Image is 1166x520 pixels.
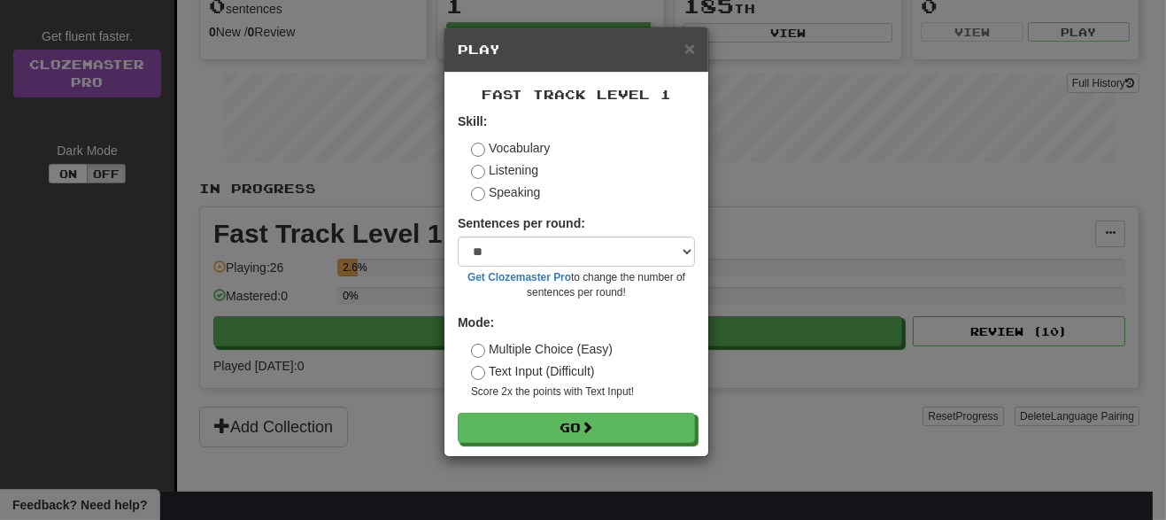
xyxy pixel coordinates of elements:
label: Sentences per round: [458,214,585,232]
span: Fast Track Level 1 [482,87,671,102]
input: Multiple Choice (Easy) [471,344,485,358]
input: Vocabulary [471,143,485,157]
input: Text Input (Difficult) [471,366,485,380]
a: Get Clozemaster Pro [467,271,571,283]
label: Text Input (Difficult) [471,362,595,380]
h5: Play [458,41,695,58]
strong: Skill: [458,114,487,128]
small: Score 2x the points with Text Input ! [471,384,695,400]
label: Vocabulary [471,139,550,157]
label: Speaking [471,183,540,201]
input: Speaking [471,187,485,201]
label: Listening [471,161,538,179]
label: Multiple Choice (Easy) [471,340,613,358]
button: Close [684,39,695,58]
strong: Mode: [458,315,494,330]
small: to change the number of sentences per round! [458,270,695,300]
button: Go [458,413,695,443]
span: × [684,38,695,58]
input: Listening [471,165,485,179]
